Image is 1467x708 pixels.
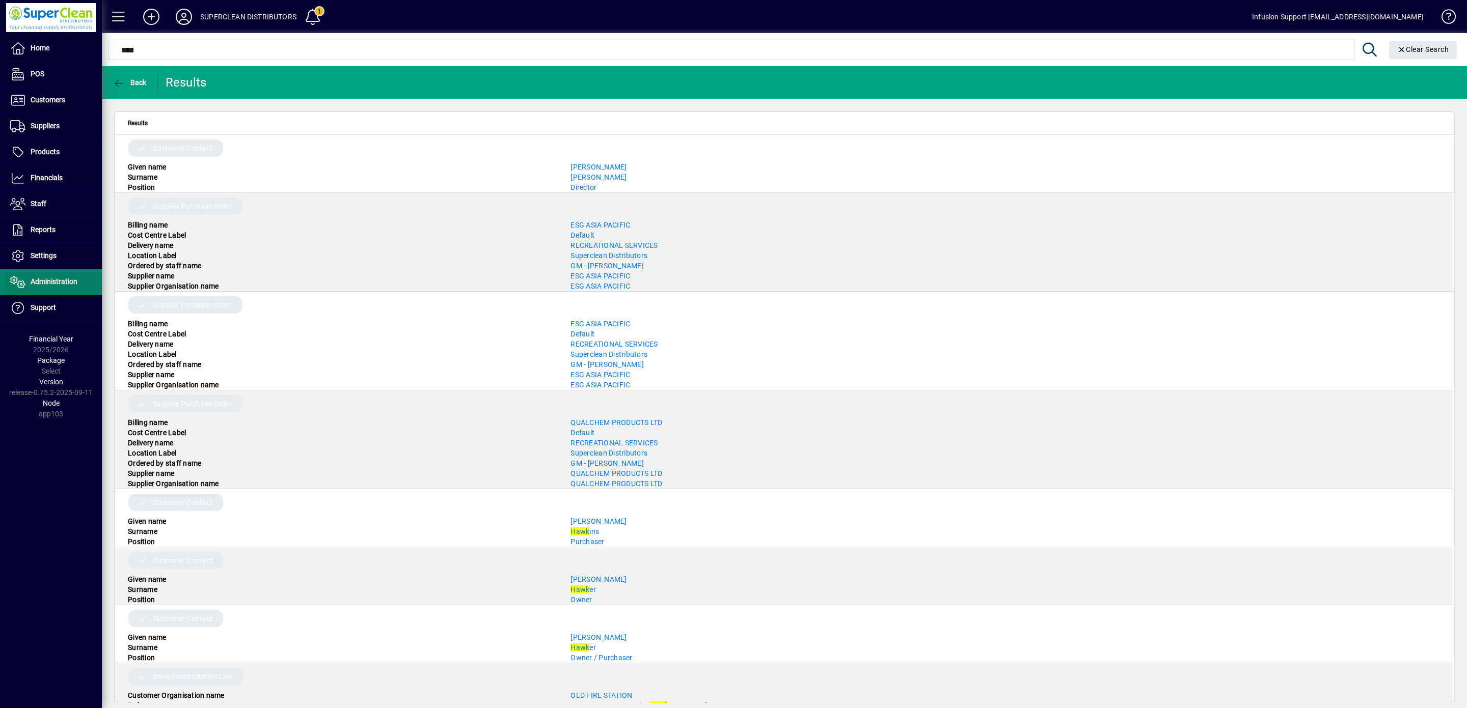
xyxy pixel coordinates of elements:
a: Knowledge Base [1434,2,1454,35]
div: Supplier Organisation name [120,281,563,291]
span: Staff [31,200,46,208]
div: Delivery name [120,240,563,250]
a: GM - [PERSON_NAME] [570,262,644,270]
span: ESG ASIA PACIFIC [570,221,630,229]
span: Clear Search [1397,45,1449,53]
div: Cost Centre Label [120,428,563,438]
span: [PERSON_NAME] [570,575,627,583]
a: QUALCHEM PRODUCTS LTD [570,469,662,477]
a: [PERSON_NAME] [570,173,627,181]
a: OLD FIRE STATION [570,691,632,699]
span: Financials [31,174,63,182]
div: Supplier name [120,468,563,478]
div: Surname [120,642,563,653]
a: ESG ASIA PACIFIC [570,272,630,280]
a: ESG ASIA PACIFIC [570,320,630,328]
span: Node [43,399,60,407]
div: Surname [120,172,563,182]
a: [PERSON_NAME] [570,163,627,171]
span: RECREATIONAL SERVICES [570,439,658,447]
a: RECREATIONAL SERVICES [570,340,658,348]
a: Administration [5,269,102,295]
span: Reports [31,225,56,234]
span: Owner [570,596,592,604]
span: Support [31,303,56,311]
span: GM - [PERSON_NAME] [570,459,644,467]
button: Profile [168,8,200,26]
em: Hawk [570,527,589,535]
span: er [570,643,596,652]
span: Supplier Purchase Order [153,201,232,211]
a: Default [570,231,594,239]
span: Default [570,330,594,338]
app-page-header-button: Back [102,73,158,92]
span: Customer Contact [153,143,213,153]
span: ESG ASIA PACIFIC [570,381,630,389]
div: Location Label [120,250,563,261]
span: ESG ASIA PACIFIC [570,282,630,290]
span: Settings [31,251,57,260]
a: POS [5,62,102,87]
button: Clear [1389,41,1457,59]
span: [PERSON_NAME] [570,633,627,641]
div: Supplier Organisation name [120,380,563,390]
span: Products [31,148,60,156]
a: Hawkins [570,527,599,535]
div: Given name [120,574,563,584]
div: Ordered by staff name [120,359,563,370]
a: Default [570,429,594,437]
span: Results [128,118,148,129]
span: Back [113,78,147,87]
a: Superclean Distributors [570,350,647,358]
span: Supplier Purchase Order [153,300,232,310]
a: Reports [5,217,102,243]
div: Surname [120,584,563,594]
div: Surname [120,526,563,536]
div: Position [120,594,563,605]
button: Add [135,8,168,26]
a: QUALCHEM PRODUCTS LTD [570,418,662,427]
div: Position [120,182,563,192]
div: SUPERCLEAN DISTRIBUTORS [200,9,296,25]
div: Ordered by staff name [120,458,563,468]
em: Hawk [570,643,589,652]
a: QUALCHEM PRODUCTS LTD [570,479,662,488]
div: Position [120,536,563,547]
span: Customer Contact [153,497,213,507]
span: Administration [31,277,77,286]
span: POS [31,70,44,78]
div: Location Label [120,448,563,458]
div: Cost Centre Label [120,329,563,339]
span: Customer Contact [153,613,213,624]
a: Suppliers [5,114,102,139]
span: Bank Reconciliation Line [153,671,233,682]
a: Superclean Distributors [570,251,647,260]
a: Director [570,183,596,191]
div: Results [166,74,209,91]
a: Hawker [570,643,596,652]
span: RECREATIONAL SERVICES [570,241,658,249]
span: ins [570,527,599,535]
a: Purchaser [570,537,604,546]
span: Version [39,378,63,386]
div: Location Label [120,349,563,359]
a: ESG ASIA PACIFIC [570,371,630,379]
a: Products [5,139,102,165]
div: Supplier name [120,271,563,281]
a: GM - [PERSON_NAME] [570,360,644,369]
span: er [570,585,596,593]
